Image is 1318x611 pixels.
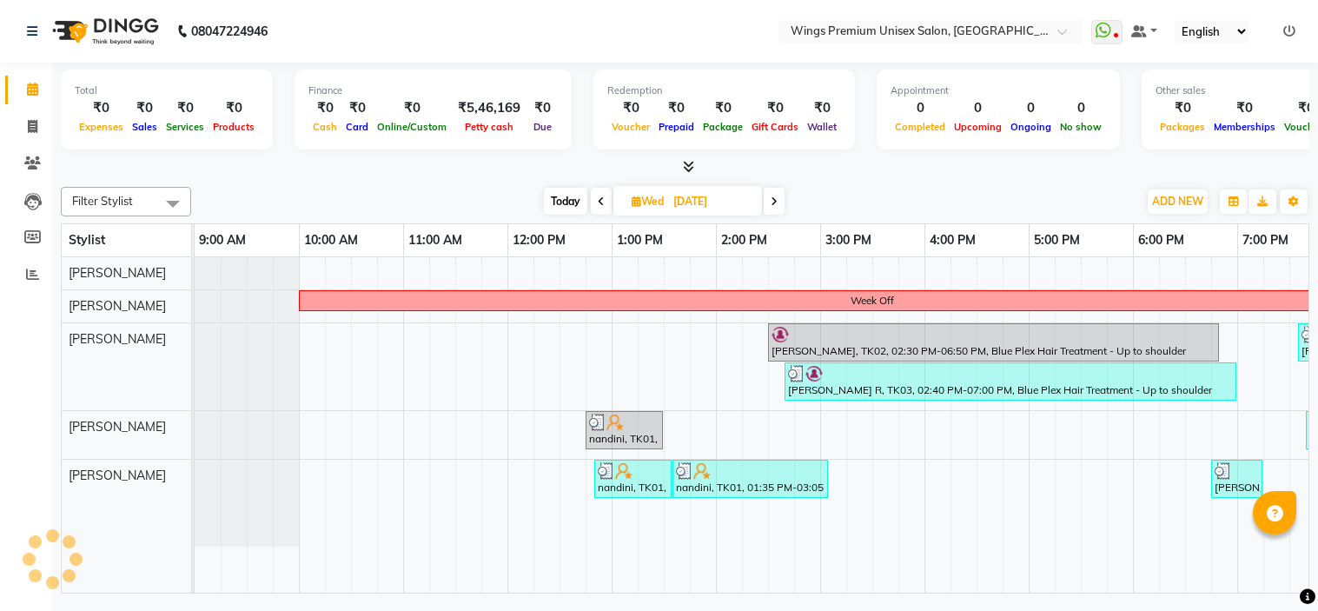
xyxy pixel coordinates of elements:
a: 3:00 PM [821,228,876,253]
a: 11:00 AM [404,228,467,253]
div: ₹0 [527,98,558,118]
div: [PERSON_NAME] R, TK03, 02:40 PM-07:00 PM, Blue Plex Hair Treatment - Up to shoulder [786,365,1235,398]
div: ₹0 [341,98,373,118]
div: nandini, TK01, 12:45 PM-01:30 PM, Ice Cream Pedicure - Pedicure [587,414,661,447]
span: Upcoming [950,121,1006,133]
div: ₹0 [75,98,128,118]
span: Voucher [607,121,654,133]
span: [PERSON_NAME] [69,298,166,314]
div: Week Off [851,293,894,309]
a: 9:00 AM [195,228,250,253]
span: Due [529,121,556,133]
span: Today [544,188,587,215]
span: Ongoing [1006,121,1056,133]
div: 0 [891,98,950,118]
span: [PERSON_NAME] [69,331,166,347]
div: nandini, TK01, 01:35 PM-03:05 PM, Natural Root Touch Up - 2 Inches - Hair Colors [674,462,826,495]
a: 1:00 PM [613,228,667,253]
span: Prepaid [654,121,699,133]
a: 5:00 PM [1030,228,1084,253]
span: Wed [627,195,668,208]
span: Package [699,121,747,133]
span: Wallet [803,121,841,133]
span: No show [1056,121,1106,133]
div: ₹0 [1209,98,1280,118]
div: ₹0 [747,98,803,118]
div: nandini, TK01, 12:50 PM-01:35 PM, Ice Cream Manicure - Manicure [596,462,670,495]
a: 10:00 AM [300,228,362,253]
div: ₹0 [162,98,209,118]
a: 12:00 PM [508,228,570,253]
div: ₹0 [128,98,162,118]
a: 4:00 PM [925,228,980,253]
div: ₹0 [373,98,451,118]
div: Redemption [607,83,841,98]
span: Cash [308,121,341,133]
button: ADD NEW [1148,189,1208,214]
div: ₹0 [209,98,259,118]
div: Total [75,83,259,98]
span: Packages [1156,121,1209,133]
div: ₹0 [308,98,341,118]
span: Completed [891,121,950,133]
span: Online/Custom [373,121,451,133]
div: ₹5,46,169 [451,98,527,118]
div: Finance [308,83,558,98]
div: 0 [1056,98,1106,118]
div: 0 [950,98,1006,118]
span: Petty cash [460,121,518,133]
div: [PERSON_NAME], TK02, 02:30 PM-06:50 PM, Blue Plex Hair Treatment - Up to shoulder [770,326,1217,359]
span: Memberships [1209,121,1280,133]
span: [PERSON_NAME] [69,265,166,281]
span: Card [341,121,373,133]
span: [PERSON_NAME] [69,419,166,435]
span: [PERSON_NAME] [69,468,166,483]
b: 08047224946 [191,7,268,56]
span: Sales [128,121,162,133]
img: logo [44,7,163,56]
input: 2025-09-03 [668,189,755,215]
span: Services [162,121,209,133]
div: [PERSON_NAME], TK04, 06:45 PM-07:15 PM, Wash & Blow Dry - Upto Mid Back - Hair Styling - 11 [1213,462,1261,495]
span: ADD NEW [1152,195,1203,208]
div: ₹0 [803,98,841,118]
div: Appointment [891,83,1106,98]
a: 6:00 PM [1134,228,1189,253]
span: Products [209,121,259,133]
a: 7:00 PM [1238,228,1293,253]
a: 2:00 PM [717,228,772,253]
div: ₹0 [699,98,747,118]
div: ₹0 [1156,98,1209,118]
div: ₹0 [607,98,654,118]
span: Stylist [69,232,105,248]
div: 0 [1006,98,1056,118]
span: Filter Stylist [72,194,133,208]
span: Expenses [75,121,128,133]
div: ₹0 [654,98,699,118]
span: Gift Cards [747,121,803,133]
